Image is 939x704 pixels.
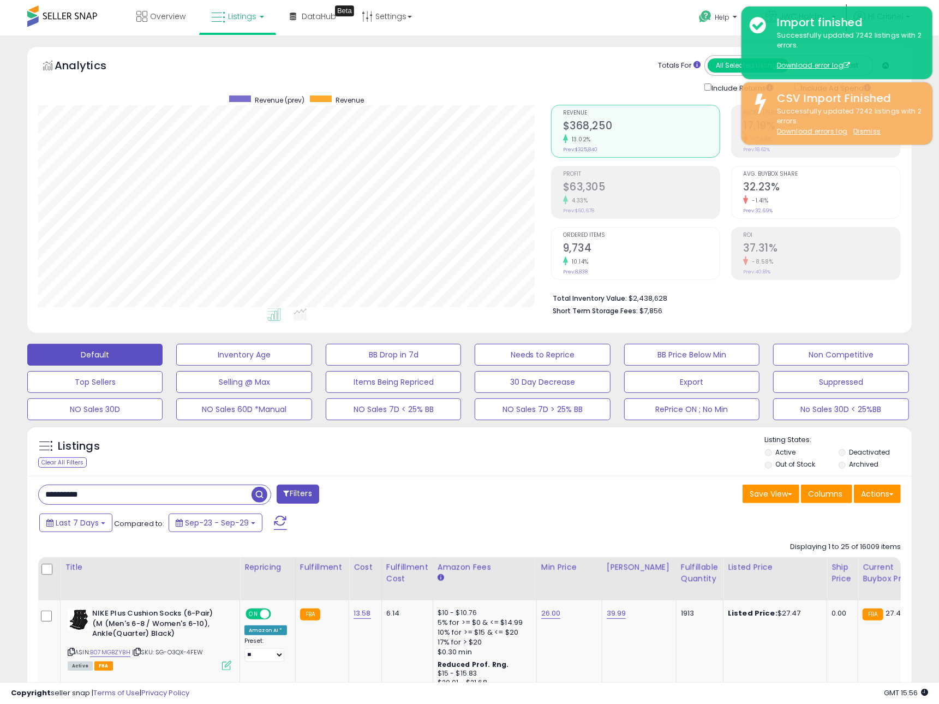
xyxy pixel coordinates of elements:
[568,258,589,266] small: 10.14%
[563,110,720,116] span: Revenue
[336,96,364,105] span: Revenue
[775,448,796,457] label: Active
[769,106,924,137] div: Successfully updated 7242 listings with 2 errors.
[563,171,720,177] span: Profit
[553,291,893,304] li: $2,438,628
[743,181,900,195] h2: 32.23%
[715,13,729,22] span: Help
[386,608,424,618] div: 6.14
[438,618,528,628] div: 5% for >= $0 & <= $14.99
[786,81,889,94] div: Include Ad Spend
[832,608,850,618] div: 0.00
[68,608,89,630] img: 41OqeZrRi7L._SL40_.jpg
[563,269,588,275] small: Prev: 8,838
[743,146,770,153] small: Prev: 18.62%
[775,460,815,469] label: Out of Stock
[438,647,528,657] div: $0.30 min
[438,628,528,637] div: 10% for >= $15 & <= $20
[300,608,320,621] small: FBA
[681,608,715,618] div: 1913
[563,120,720,134] h2: $368,250
[853,127,881,136] u: Dismiss
[743,232,900,238] span: ROI
[11,688,189,699] div: seller snap | |
[438,637,528,647] div: 17% for > $20
[255,96,304,105] span: Revenue (prev)
[748,196,768,205] small: -1.41%
[244,625,287,635] div: Amazon AI *
[624,371,759,393] button: Export
[773,344,908,366] button: Non Competitive
[849,460,878,469] label: Archived
[563,146,597,153] small: Prev: $325,840
[563,232,720,238] span: Ordered Items
[150,11,186,22] span: Overview
[475,371,610,393] button: 30 Day Decrease
[743,207,773,214] small: Prev: 32.69%
[728,608,777,618] b: Listed Price:
[777,61,850,70] a: Download error log
[277,485,319,504] button: Filters
[90,648,130,657] a: B07MGBZYBH
[438,562,532,573] div: Amazon Fees
[27,398,163,420] button: NO Sales 30D
[247,610,260,619] span: ON
[55,58,128,76] h5: Analytics
[228,11,256,22] span: Listings
[624,398,759,420] button: RePrice ON ; No Min
[300,562,344,573] div: Fulfillment
[326,344,461,366] button: BB Drop in 7d
[65,562,235,573] div: Title
[553,294,627,303] b: Total Inventory Value:
[438,660,509,669] b: Reduced Prof. Rng.
[854,485,901,503] button: Actions
[743,171,900,177] span: Avg. Buybox Share
[27,371,163,393] button: Top Sellers
[11,688,51,698] strong: Copyright
[438,669,528,678] div: $15 - $15.83
[354,562,377,573] div: Cost
[568,135,591,144] small: 13.02%
[886,608,905,618] span: 27.47
[696,81,786,94] div: Include Returns
[176,371,312,393] button: Selling @ Max
[849,448,890,457] label: Deactivated
[769,15,924,31] div: Import finished
[56,517,99,528] span: Last 7 Days
[639,306,662,316] span: $7,856
[743,485,799,503] button: Save View
[728,562,822,573] div: Listed Price
[832,562,853,584] div: Ship Price
[68,608,231,669] div: ASIN:
[863,562,919,584] div: Current Buybox Price
[302,11,336,22] span: DataHub
[801,485,852,503] button: Columns
[176,398,312,420] button: NO Sales 60D *Manual
[681,562,719,584] div: Fulfillable Quantity
[68,661,93,671] span: All listings currently available for purchase on Amazon
[335,5,354,16] div: Tooltip anchor
[773,398,908,420] button: No Sales 30D < 25%BB
[863,608,883,621] small: FBA
[475,344,610,366] button: Needs to Reprice
[553,306,638,315] b: Short Term Storage Fees:
[773,371,908,393] button: Suppressed
[326,371,461,393] button: Items Being Repriced
[708,58,789,73] button: All Selected Listings
[728,608,818,618] div: $27.47
[884,688,928,698] span: 2025-10-7 15:56 GMT
[92,608,225,642] b: NIKE Plus Cushion Socks (6-Pair) (M (Men's 6-8 / Women's 6-10), Ankle(Quarter) Black)
[93,688,140,698] a: Terms of Use
[354,608,371,619] a: 13.58
[27,344,163,366] button: Default
[568,196,588,205] small: 4.33%
[777,127,847,136] a: Download errors log
[607,562,672,573] div: [PERSON_NAME]
[326,398,461,420] button: NO Sales 7D < 25% BB
[176,344,312,366] button: Inventory Age
[114,518,164,529] span: Compared to:
[790,542,901,552] div: Displaying 1 to 25 of 16009 items
[541,562,597,573] div: Min Price
[270,610,287,619] span: OFF
[748,258,773,266] small: -8.58%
